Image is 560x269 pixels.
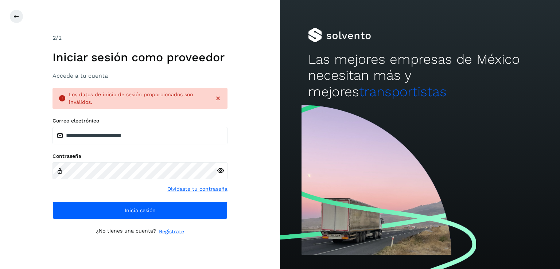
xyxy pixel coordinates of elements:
span: transportistas [359,84,447,100]
button: Inicia sesión [52,202,227,219]
h1: Iniciar sesión como proveedor [52,50,227,64]
div: Los datos de inicio de sesión proporcionados son inválidos. [69,91,209,106]
label: Correo electrónico [52,118,227,124]
span: 2 [52,34,56,41]
a: Olvidaste tu contraseña [167,185,227,193]
a: Regístrate [159,228,184,235]
div: /2 [52,34,227,42]
h3: Accede a tu cuenta [52,72,227,79]
span: Inicia sesión [125,208,156,213]
label: Contraseña [52,153,227,159]
p: ¿No tienes una cuenta? [96,228,156,235]
h2: Las mejores empresas de México necesitan más y mejores [308,51,532,100]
